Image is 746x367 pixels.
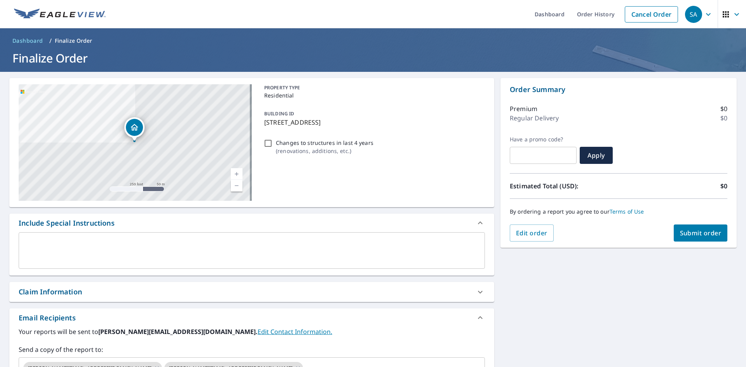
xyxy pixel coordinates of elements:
[720,104,727,113] p: $0
[510,136,577,143] label: Have a promo code?
[586,151,607,160] span: Apply
[680,229,722,237] span: Submit order
[258,327,332,336] a: EditContactInfo
[9,282,494,302] div: Claim Information
[9,308,494,327] div: Email Recipients
[9,35,737,47] nav: breadcrumb
[276,139,373,147] p: Changes to structures in last 4 years
[9,35,46,47] a: Dashboard
[580,147,613,164] button: Apply
[12,37,43,45] span: Dashboard
[510,104,537,113] p: Premium
[231,168,242,180] a: Current Level 17, Zoom In
[685,6,702,23] div: SA
[510,84,727,95] p: Order Summary
[231,180,242,191] a: Current Level 17, Zoom Out
[19,345,485,354] label: Send a copy of the report to:
[674,224,728,242] button: Submit order
[124,117,145,141] div: Dropped pin, building 1, Residential property, 2310 54th Ave Greeley, CO 80634
[720,181,727,191] p: $0
[264,118,482,127] p: [STREET_ADDRESS]
[264,110,294,117] p: BUILDING ID
[276,147,373,155] p: ( renovations, additions, etc. )
[510,224,554,242] button: Edit order
[19,218,115,228] div: Include Special Instructions
[720,113,727,123] p: $0
[14,9,106,20] img: EV Logo
[9,50,737,66] h1: Finalize Order
[19,313,76,323] div: Email Recipients
[19,287,82,297] div: Claim Information
[55,37,92,45] p: Finalize Order
[9,214,494,232] div: Include Special Instructions
[510,181,619,191] p: Estimated Total (USD):
[516,229,547,237] span: Edit order
[625,6,678,23] a: Cancel Order
[264,84,482,91] p: PROPERTY TYPE
[49,36,52,45] li: /
[510,113,559,123] p: Regular Delivery
[98,327,258,336] b: [PERSON_NAME][EMAIL_ADDRESS][DOMAIN_NAME].
[610,208,644,215] a: Terms of Use
[510,208,727,215] p: By ordering a report you agree to our
[19,327,485,336] label: Your reports will be sent to
[264,91,482,99] p: Residential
